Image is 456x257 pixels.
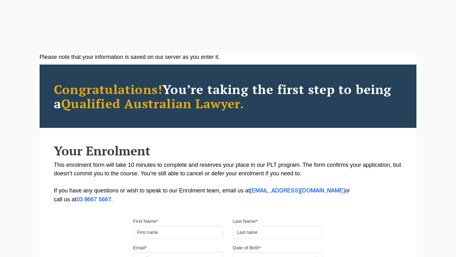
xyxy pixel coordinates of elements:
a: [EMAIL_ADDRESS][DOMAIN_NAME] [250,188,345,193]
h2: Your Enrolment [54,144,402,158]
input: First name [133,226,223,239]
h2: You’re taking the first step to being a [54,82,402,110]
label: Email* [133,245,147,251]
span: Qualified Australian Lawyer. [61,95,244,112]
p: This enrolment form will take 10 minutes to complete and reserves your place in our PLT program. ... [54,161,402,204]
input: Last name [233,226,323,239]
div: Please note that your information is saved on our server as you enter it. [40,53,416,61]
span: Congratulations! [54,81,162,97]
a: 03 8667 5667 [76,197,111,202]
label: Last Name* [233,218,257,224]
label: First Name* [133,218,158,224]
label: Date of Birth* [233,245,261,251]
